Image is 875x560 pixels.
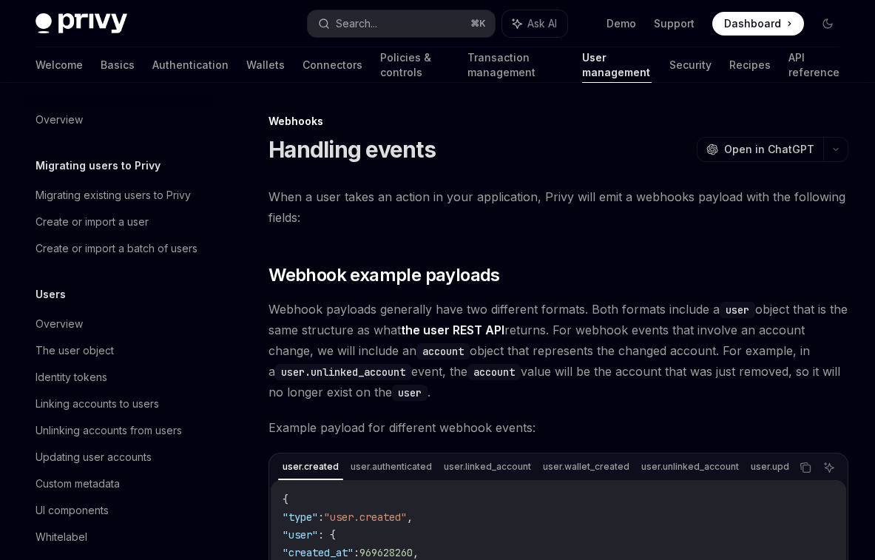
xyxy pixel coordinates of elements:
[24,364,213,391] a: Identity tokens
[36,528,87,546] div: Whitelabel
[637,458,743,476] div: user.unlinked_account
[697,137,823,162] button: Open in ChatGPT
[24,209,213,235] a: Create or import a user
[152,47,229,83] a: Authentication
[283,528,318,542] span: "user"
[24,182,213,209] a: Migrating existing users to Privy
[720,302,755,318] code: user
[24,235,213,262] a: Create or import a batch of users
[527,16,557,31] span: Ask AI
[36,315,83,333] div: Overview
[24,524,213,550] a: Whitelabel
[36,395,159,413] div: Linking accounts to users
[746,458,853,476] div: user.updated_account
[36,186,191,204] div: Migrating existing users to Privy
[36,286,66,303] h5: Users
[36,368,107,386] div: Identity tokens
[467,364,521,380] code: account
[24,311,213,337] a: Overview
[796,458,815,477] button: Copy the contents from the code block
[669,47,712,83] a: Security
[607,16,636,31] a: Demo
[283,493,288,506] span: {
[308,10,496,37] button: Search...⌘K
[712,12,804,36] a: Dashboard
[268,186,848,228] span: When a user takes an action in your application, Privy will emit a webhooks payload with the foll...
[380,47,450,83] a: Policies & controls
[24,497,213,524] a: UI components
[439,458,536,476] div: user.linked_account
[788,47,839,83] a: API reference
[354,546,359,559] span: :
[36,502,109,519] div: UI components
[268,299,848,402] span: Webhook payloads generally have two different formats. Both formats include a object that is the ...
[36,157,161,175] h5: Migrating users to Privy
[324,510,407,524] span: "user.created"
[246,47,285,83] a: Wallets
[413,546,419,559] span: ,
[36,422,182,439] div: Unlinking accounts from users
[416,343,470,360] code: account
[36,47,83,83] a: Welcome
[359,546,413,559] span: 969628260
[654,16,695,31] a: Support
[407,510,413,524] span: ,
[346,458,436,476] div: user.authenticated
[336,15,377,33] div: Search...
[283,510,318,524] span: "type"
[318,528,336,542] span: : {
[816,12,839,36] button: Toggle dark mode
[268,136,436,163] h1: Handling events
[582,47,652,83] a: User management
[303,47,362,83] a: Connectors
[278,458,343,476] div: user.created
[538,458,634,476] div: user.wallet_created
[24,107,213,133] a: Overview
[268,417,848,438] span: Example payload for different webhook events:
[724,142,814,157] span: Open in ChatGPT
[24,444,213,470] a: Updating user accounts
[36,240,197,257] div: Create or import a batch of users
[36,475,120,493] div: Custom metadata
[729,47,771,83] a: Recipes
[36,111,83,129] div: Overview
[101,47,135,83] a: Basics
[24,417,213,444] a: Unlinking accounts from users
[470,18,486,30] span: ⌘ K
[467,47,564,83] a: Transaction management
[724,16,781,31] span: Dashboard
[283,546,354,559] span: "created_at"
[36,213,149,231] div: Create or import a user
[820,458,839,477] button: Ask AI
[24,470,213,497] a: Custom metadata
[392,385,428,401] code: user
[36,448,152,466] div: Updating user accounts
[401,323,504,338] a: the user REST API
[275,364,411,380] code: user.unlinked_account
[268,263,500,287] span: Webhook example payloads
[36,13,127,34] img: dark logo
[24,337,213,364] a: The user object
[502,10,567,37] button: Ask AI
[268,114,848,129] div: Webhooks
[318,510,324,524] span: :
[24,391,213,417] a: Linking accounts to users
[36,342,114,360] div: The user object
